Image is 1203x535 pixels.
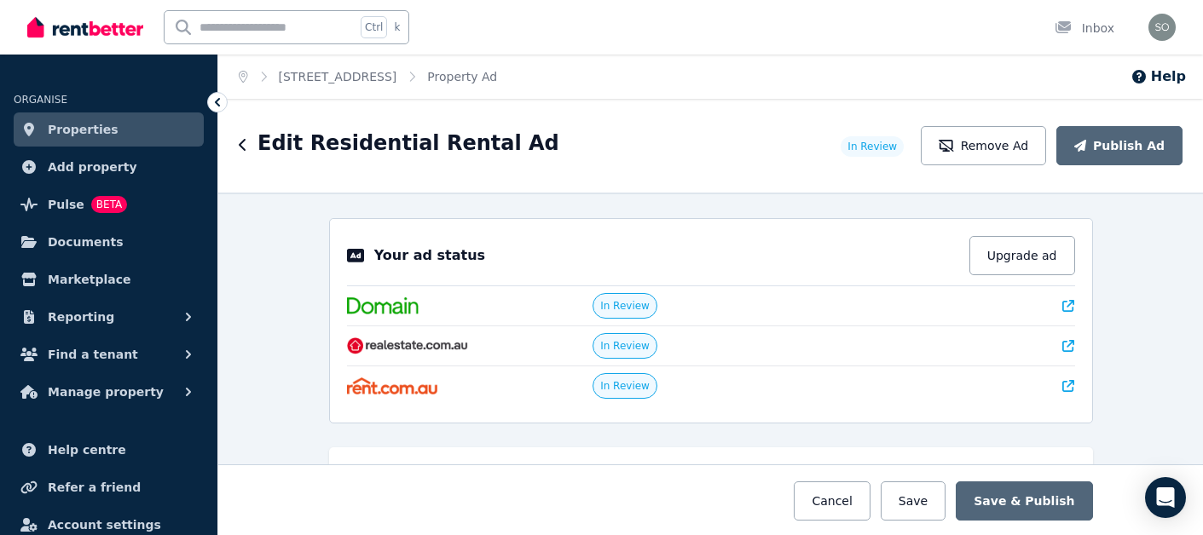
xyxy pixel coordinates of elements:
span: Refer a friend [48,477,141,498]
span: Properties [48,119,119,140]
button: Help [1131,66,1186,87]
span: In Review [600,339,650,353]
span: Account settings [48,515,161,535]
nav: Breadcrumb [218,55,518,99]
img: RealEstate.com.au [347,337,469,354]
span: Reporting [48,307,114,327]
a: [STREET_ADDRESS] [279,70,397,83]
span: Manage property [48,382,164,402]
span: k [394,20,400,34]
a: Marketplace [14,262,204,296]
span: Ctrl [361,16,387,38]
span: In Review [600,299,650,313]
button: Find a tenant [14,337,204,371]
button: Cancel [794,481,870,521]
a: Properties [14,112,204,147]
span: Add property [48,157,137,177]
a: Help centre [14,433,204,467]
button: Reporting [14,300,204,334]
span: Pulse [48,194,84,215]
img: RentBetter [27,14,143,40]
span: BETA [91,196,127,213]
a: Add property [14,150,204,184]
button: Save [881,481,946,521]
a: Property Ad [427,70,497,83]
button: Upgrade ad [969,236,1075,275]
div: Open Intercom Messenger [1145,477,1186,518]
span: Find a tenant [48,344,138,365]
span: Help centre [48,440,126,460]
span: Marketplace [48,269,130,290]
a: Refer a friend [14,470,204,504]
img: soynorma@hotmail.com [1148,14,1176,41]
span: In Review [847,140,897,153]
span: Documents [48,232,124,252]
a: PulseBETA [14,187,204,221]
img: Domain.com.au [347,297,419,314]
button: Save & Publish [956,481,1092,521]
h1: Edit Residential Rental Ad [257,129,559,157]
a: Documents [14,225,204,259]
span: ORGANISE [14,94,67,106]
button: Publish Ad [1056,126,1183,165]
div: Inbox [1055,20,1114,37]
img: Rent.com.au [347,377,438,394]
button: Remove Ad [921,126,1046,165]
button: Manage property [14,375,204,409]
p: Your ad status [374,245,485,266]
span: In Review [600,379,650,393]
